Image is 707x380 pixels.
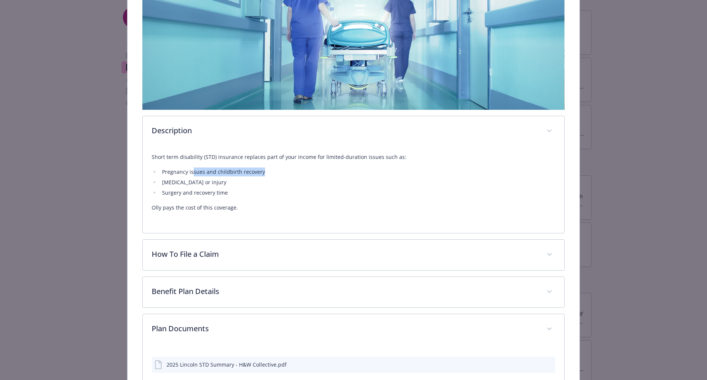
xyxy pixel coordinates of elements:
li: [MEDICAL_DATA] or injury [160,178,555,187]
p: Benefit Plan Details [152,286,537,297]
p: How To File a Claim [152,249,537,260]
li: Surgery and recovery time [160,188,555,197]
p: Plan Documents [152,323,537,334]
div: Benefit Plan Details [143,277,564,307]
button: download file [534,361,540,368]
div: 2025 Lincoln STD Summary - H&W Collective.pdf [167,361,287,368]
p: Description [152,125,537,136]
div: Description [143,147,564,233]
div: Plan Documents [143,314,564,345]
div: How To File a Claim [143,240,564,270]
p: Olly pays the cost of this coverage. [152,203,555,212]
button: preview file [546,361,552,368]
div: Description [143,116,564,147]
li: Pregnancy issues and childbirth recovery [160,167,555,176]
p: Short term disability (STD) insurance replaces part of your income for limited-duration issues su... [152,153,555,162]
